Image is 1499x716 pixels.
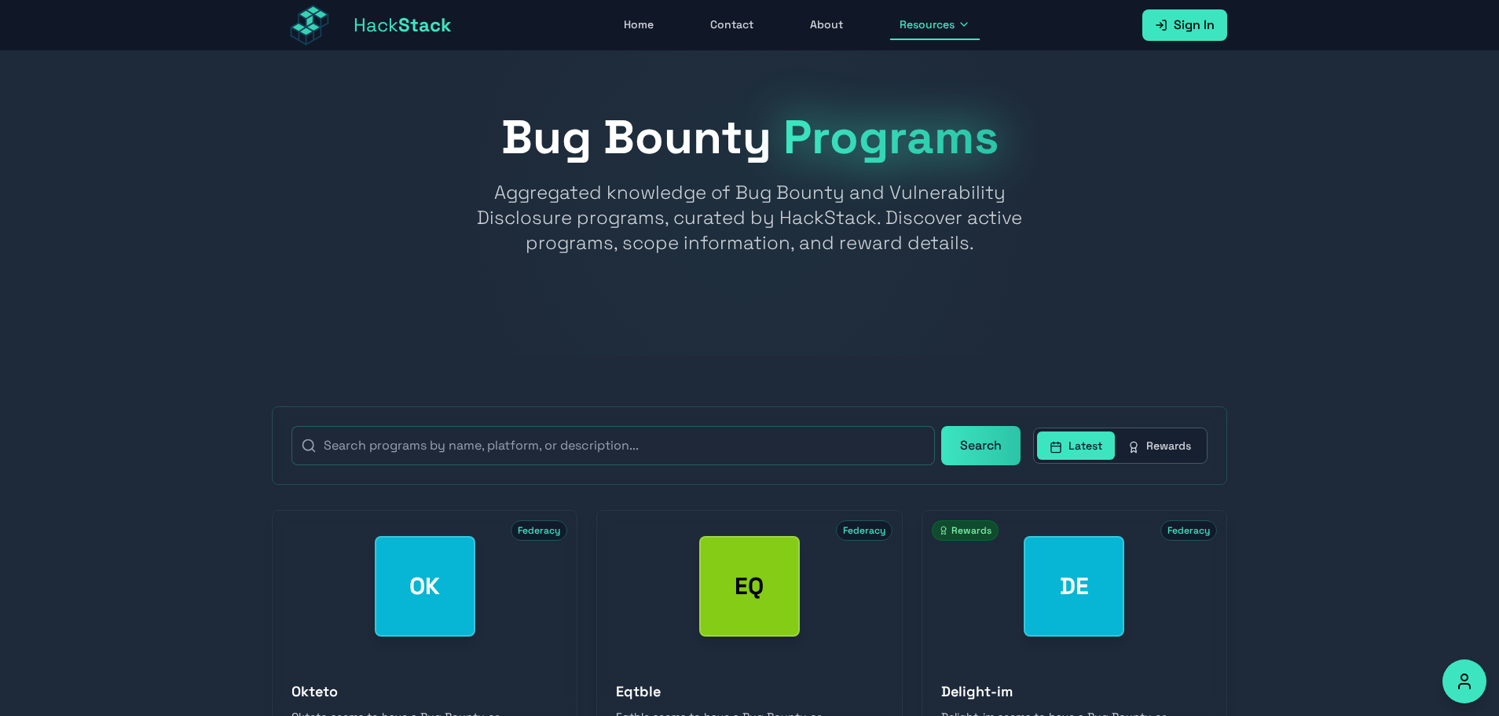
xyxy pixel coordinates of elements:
[941,426,1021,465] button: Search
[1115,431,1204,460] button: Rewards
[1174,16,1215,35] span: Sign In
[801,10,852,40] a: About
[1160,520,1217,541] span: Federacy
[890,10,980,40] button: Resources
[932,520,999,541] span: Rewards
[1037,431,1115,460] button: Latest
[1442,659,1486,703] button: Accessibility Options
[354,13,452,38] span: Hack
[291,681,558,703] h3: Okteto
[699,536,800,637] div: Eqtble
[1024,536,1124,637] div: Delight-im
[511,520,567,541] span: Federacy
[836,520,892,541] span: Federacy
[616,681,882,703] h3: Eqtble
[701,10,763,40] a: Contact
[900,17,955,32] span: Resources
[272,114,1227,161] h1: Bug Bounty
[375,536,475,637] div: Okteto
[291,426,935,465] input: Search programs by name, platform, or description...
[448,180,1051,255] p: Aggregated knowledge of Bug Bounty and Vulnerability Disclosure programs, curated by HackStack. D...
[614,10,663,40] a: Home
[783,107,999,167] span: Programs
[1142,9,1227,41] a: Sign In
[398,13,452,37] span: Stack
[941,681,1208,703] h3: Delight-im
